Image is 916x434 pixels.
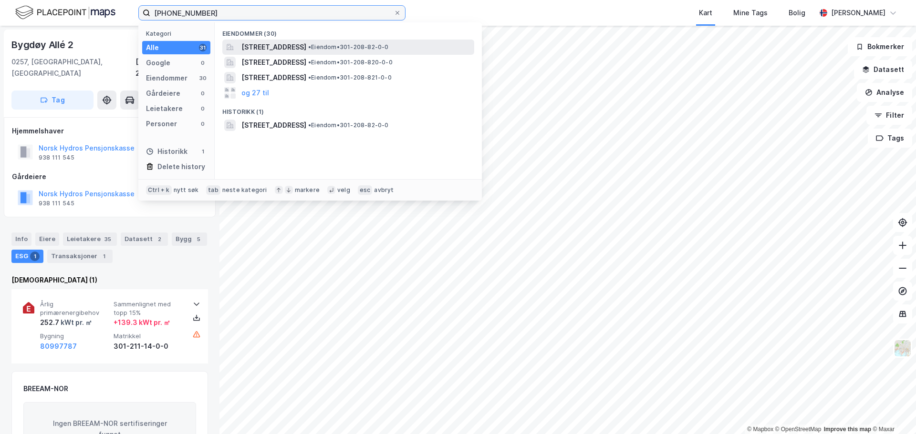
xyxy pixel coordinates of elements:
[868,129,912,148] button: Tags
[241,57,306,68] span: [STREET_ADDRESS]
[121,232,168,246] div: Datasett
[174,186,199,194] div: nytt søk
[206,185,220,195] div: tab
[40,317,92,328] div: 252.7
[199,90,207,97] div: 0
[199,44,207,51] div: 31
[358,185,373,195] div: esc
[135,56,208,79] div: [GEOGRAPHIC_DATA], 211/14
[308,74,392,81] span: Eiendom • 301-208-821-0-0
[857,83,912,102] button: Analyse
[114,332,183,340] span: Matrikkel
[157,161,205,172] div: Delete history
[241,72,306,83] span: [STREET_ADDRESS]
[308,59,393,66] span: Eiendom • 301-208-820-0-0
[12,125,208,137] div: Hjemmelshaver
[789,7,805,19] div: Bolig
[114,341,183,352] div: 301-211-14-0-0
[23,383,68,394] div: BREEAM-NOR
[199,120,207,128] div: 0
[699,7,712,19] div: Kart
[11,232,31,246] div: Info
[15,4,115,21] img: logo.f888ab2527a4732fd821a326f86c7f29.svg
[194,234,203,244] div: 5
[199,148,207,155] div: 1
[374,186,394,194] div: avbryt
[199,105,207,112] div: 0
[146,57,170,69] div: Google
[868,388,916,434] div: Kontrollprogram for chat
[308,121,311,129] span: •
[114,300,183,317] span: Sammenlignet med topp 15%
[308,43,389,51] span: Eiendom • 301-208-82-0-0
[241,120,306,131] span: [STREET_ADDRESS]
[40,341,77,352] button: 80997787
[11,250,43,263] div: ESG
[733,7,768,19] div: Mine Tags
[308,121,389,129] span: Eiendom • 301-208-82-0-0
[747,426,773,433] a: Mapbox
[337,186,350,194] div: velg
[199,74,207,82] div: 30
[215,101,482,118] div: Historikk (1)
[47,250,113,263] div: Transaksjoner
[241,41,306,53] span: [STREET_ADDRESS]
[146,185,172,195] div: Ctrl + k
[241,87,269,99] button: og 27 til
[854,60,912,79] button: Datasett
[866,106,912,125] button: Filter
[114,317,170,328] div: + 139.3 kWt pr. ㎡
[155,234,164,244] div: 2
[308,74,311,81] span: •
[99,252,109,261] div: 1
[868,388,916,434] iframe: Chat Widget
[146,118,177,130] div: Personer
[146,88,180,99] div: Gårdeiere
[39,200,74,207] div: 938 111 545
[11,37,75,52] div: Bygdøy Allé 2
[30,252,40,261] div: 1
[775,426,822,433] a: OpenStreetMap
[40,332,110,340] span: Bygning
[146,146,187,157] div: Historikk
[199,59,207,67] div: 0
[12,171,208,182] div: Gårdeiere
[103,234,113,244] div: 35
[35,232,59,246] div: Eiere
[222,186,267,194] div: neste kategori
[11,274,208,286] div: [DEMOGRAPHIC_DATA] (1)
[824,426,871,433] a: Improve this map
[308,59,311,66] span: •
[146,103,183,114] div: Leietakere
[146,72,187,84] div: Eiendommer
[11,91,94,110] button: Tag
[40,300,110,317] span: Årlig primærenergibehov
[308,43,311,50] span: •
[848,37,912,56] button: Bokmerker
[146,30,210,37] div: Kategori
[894,339,912,357] img: Z
[831,7,885,19] div: [PERSON_NAME]
[11,56,135,79] div: 0257, [GEOGRAPHIC_DATA], [GEOGRAPHIC_DATA]
[146,42,159,53] div: Alle
[39,154,74,161] div: 938 111 545
[59,317,92,328] div: kWt pr. ㎡
[295,186,320,194] div: markere
[172,232,207,246] div: Bygg
[63,232,117,246] div: Leietakere
[150,6,394,20] input: Søk på adresse, matrikkel, gårdeiere, leietakere eller personer
[215,22,482,40] div: Eiendommer (30)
